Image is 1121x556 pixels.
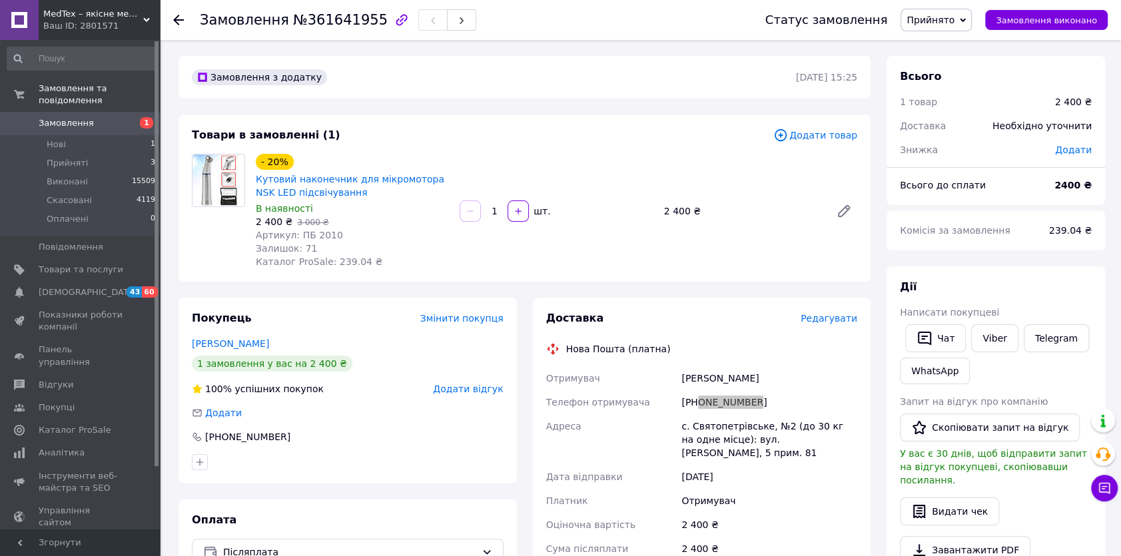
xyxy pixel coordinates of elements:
span: Скасовані [47,194,92,206]
span: Нові [47,139,66,150]
span: Знижка [900,144,938,155]
span: Змінити покупця [420,313,504,324]
span: Додати відгук [433,384,503,394]
span: Відгуки [39,379,73,391]
span: 15509 [132,176,155,188]
div: с. Святопетрівське, №2 (до 30 кг на одне місце): вул. [PERSON_NAME], 5 прим. 81 [679,414,860,465]
span: Інструменти веб-майстра та SEO [39,470,123,494]
div: 1 замовлення у вас на 2 400 ₴ [192,356,352,372]
span: 4119 [137,194,155,206]
span: Виконані [47,176,88,188]
span: Отримувач [546,373,600,384]
span: Покупці [39,402,75,414]
span: Залишок: 71 [256,243,317,254]
span: Прийнято [907,15,954,25]
span: 100% [205,384,232,394]
div: 2 400 ₴ [659,202,825,220]
time: [DATE] 15:25 [796,72,857,83]
span: 43 [127,286,142,298]
div: [PHONE_NUMBER] [204,430,292,443]
span: Показники роботи компанії [39,309,123,333]
span: Аналітика [39,447,85,459]
button: Чат з покупцем [1091,475,1118,501]
a: WhatsApp [900,358,970,384]
img: Кутовий наконечник для мікромотора NSK LED підсвічування [192,154,244,206]
span: Доставка [900,121,946,131]
b: 2400 ₴ [1054,180,1092,190]
span: Платник [546,495,588,506]
span: 1 [140,117,153,129]
span: Товари та послуги [39,264,123,276]
div: Нова Пошта (платна) [563,342,674,356]
span: Телефон отримувача [546,397,650,408]
a: Telegram [1024,324,1089,352]
span: Прийняті [47,157,88,169]
span: Управління сайтом [39,505,123,529]
span: 60 [142,286,157,298]
span: 239.04 ₴ [1049,225,1092,236]
span: В наявності [256,203,313,214]
span: Товари в замовленні (1) [192,129,340,141]
span: Сума післяплати [546,543,629,554]
div: шт. [530,204,552,218]
span: Покупець [192,312,252,324]
input: Пошук [7,47,157,71]
a: Кутовий наконечник для мікромотора NSK LED підсвічування [256,174,444,198]
div: [DATE] [679,465,860,489]
span: Замовлення [39,117,94,129]
span: Адреса [546,421,581,431]
a: Редагувати [831,198,857,224]
span: MedTex – якісне медичне обладнання за низькими цінами [43,8,143,20]
span: 1 [151,139,155,150]
span: 1 товар [900,97,937,107]
span: Додати товар [773,128,857,142]
div: 2 400 ₴ [1055,95,1092,109]
div: Ваш ID: 2801571 [43,20,160,32]
span: Запит на відгук про компанію [900,396,1048,407]
span: 3 000 ₴ [297,218,328,227]
span: Комісія за замовлення [900,225,1010,236]
a: [PERSON_NAME] [192,338,269,349]
button: Замовлення виконано [985,10,1108,30]
span: Оплата [192,513,236,526]
span: [DEMOGRAPHIC_DATA] [39,286,137,298]
span: Артикул: ПБ 2010 [256,230,343,240]
button: Скопіювати запит на відгук [900,414,1080,441]
span: Всього [900,70,941,83]
div: Необхідно уточнити [984,111,1100,140]
span: Додати [1055,144,1092,155]
button: Чат [905,324,966,352]
span: Каталог ProSale [39,424,111,436]
span: 0 [151,213,155,225]
span: Оплачені [47,213,89,225]
div: Повернутися назад [173,13,184,27]
span: 2 400 ₴ [256,216,292,227]
a: Viber [971,324,1018,352]
div: Замовлення з додатку [192,69,327,85]
div: 2 400 ₴ [679,513,860,537]
span: Повідомлення [39,241,103,253]
span: Замовлення виконано [996,15,1097,25]
span: Дії [900,280,917,293]
span: Дата відправки [546,471,623,482]
span: Замовлення та повідомлення [39,83,160,107]
span: Панель управління [39,344,123,368]
div: - 20% [256,154,294,170]
button: Видати чек [900,497,999,525]
div: успішних покупок [192,382,324,396]
span: Написати покупцеві [900,307,999,318]
span: Оціночна вартість [546,519,635,530]
span: Додати [205,408,242,418]
div: [PHONE_NUMBER] [679,390,860,414]
span: Замовлення [200,12,289,28]
span: У вас є 30 днів, щоб відправити запит на відгук покупцеві, скопіювавши посилання. [900,448,1087,485]
span: Каталог ProSale: 239.04 ₴ [256,256,382,267]
span: Всього до сплати [900,180,986,190]
span: Редагувати [801,313,857,324]
span: №361641955 [293,12,388,28]
div: Отримувач [679,489,860,513]
div: Статус замовлення [765,13,888,27]
span: 3 [151,157,155,169]
span: Доставка [546,312,604,324]
div: [PERSON_NAME] [679,366,860,390]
